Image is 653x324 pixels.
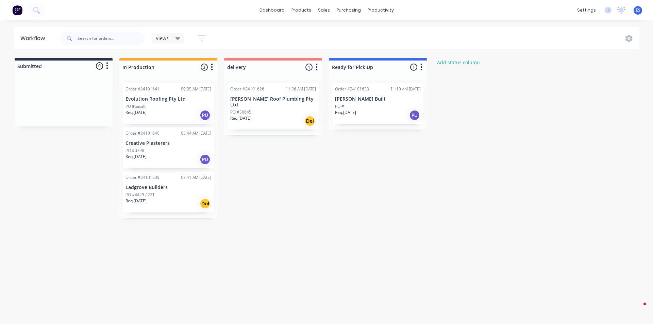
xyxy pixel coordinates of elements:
p: [PERSON_NAME] Roof Plumbing Pty Ltd [230,96,316,108]
div: Order #24101633 [335,86,369,92]
p: PO #4429 / 221 [125,192,155,198]
p: PO # [335,103,344,109]
p: Ladgrove Builders [125,185,211,190]
div: 11:36 AM [DATE] [286,86,316,92]
div: Order #2410163311:10 AM [DATE][PERSON_NAME] BuiltPO #Req.[DATE]PU [332,83,423,124]
p: PO #0398 [125,148,144,154]
div: Order #2410164008:44 AM [DATE]Creative PlasterersPO #0398Req.[DATE]PU [123,127,214,168]
p: Req. [DATE] [125,198,147,204]
div: Del [304,116,315,126]
div: Order #2410163907:41 AM [DATE]Ladgrove BuildersPO #4429 / 221Req.[DATE]Del [123,172,214,212]
div: Order #24101626 [230,86,264,92]
div: 07:41 AM [DATE] [181,174,211,181]
p: Req. [DATE] [230,115,251,121]
div: Order #24101641 [125,86,160,92]
div: PU [200,154,211,165]
div: Order #2410162611:36 AM [DATE][PERSON_NAME] Roof Plumbing Pty LtdPO #50645Req.[DATE]Del [228,83,319,130]
div: productivity [364,5,397,15]
iframe: Intercom live chat [630,301,646,317]
p: Req. [DATE] [335,109,356,116]
div: sales [315,5,333,15]
div: purchasing [333,5,364,15]
button: Add status column [434,58,484,67]
div: 08:44 AM [DATE] [181,130,211,136]
div: Workflow [20,34,48,42]
p: Evolution Roofing Pty Ltd [125,96,211,102]
div: PU [200,110,211,121]
p: PO #50645 [230,109,251,115]
span: ES [636,7,640,13]
span: Views [156,35,169,42]
a: dashboard [256,5,288,15]
p: PO #basalt [125,103,146,109]
p: Req. [DATE] [125,154,147,160]
input: Search for orders... [78,32,145,45]
img: Factory [12,5,22,15]
p: [PERSON_NAME] Built [335,96,421,102]
div: Del [200,198,211,209]
div: Order #24101640 [125,130,160,136]
p: Req. [DATE] [125,109,147,116]
div: settings [574,5,599,15]
div: products [288,5,315,15]
div: Order #2410164109:35 AM [DATE]Evolution Roofing Pty LtdPO #basaltReq.[DATE]PU [123,83,214,124]
div: PU [409,110,420,121]
div: Order #24101639 [125,174,160,181]
div: 09:35 AM [DATE] [181,86,211,92]
p: Creative Plasterers [125,140,211,146]
div: 11:10 AM [DATE] [390,86,421,92]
